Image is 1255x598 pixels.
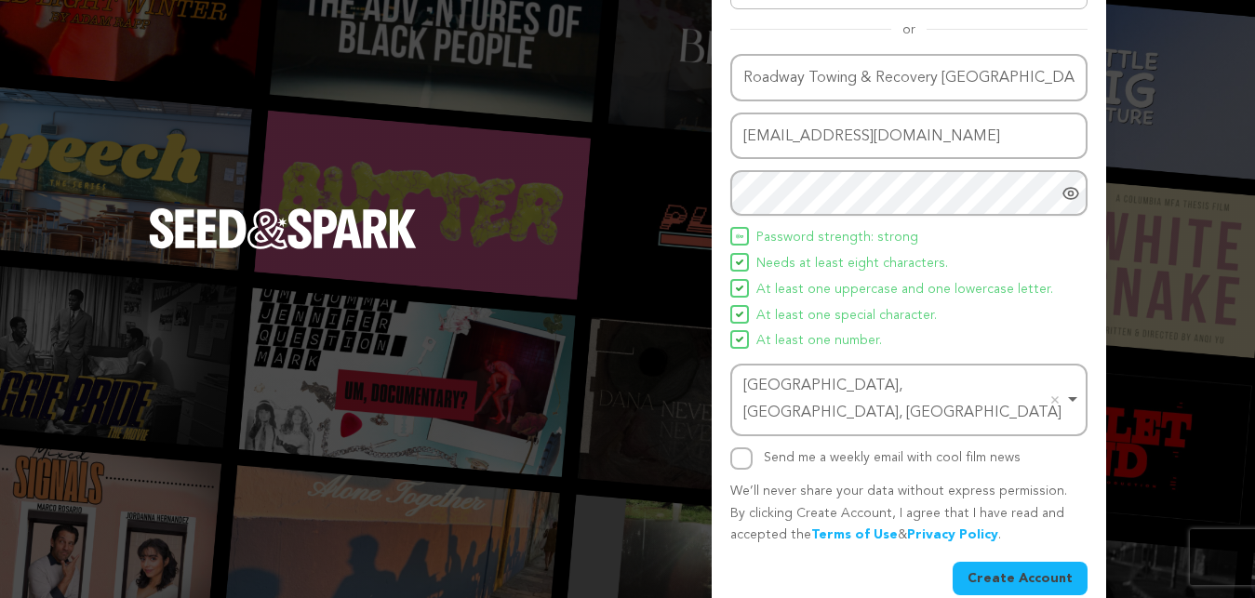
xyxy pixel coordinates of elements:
span: At least one special character. [756,305,937,327]
a: Privacy Policy [907,528,998,541]
p: We’ll never share your data without express permission. By clicking Create Account, I agree that ... [730,481,1088,547]
img: Seed&Spark Icon [736,259,743,266]
span: or [891,20,927,39]
a: Show password as plain text. Warning: this will display your password on the screen. [1061,184,1080,203]
span: Needs at least eight characters. [756,253,948,275]
input: Email address [730,113,1088,160]
img: Seed&Spark Icon [736,311,743,318]
img: Seed&Spark Logo [149,208,417,249]
img: Seed&Spark Icon [736,285,743,292]
span: Password strength: strong [756,227,918,249]
div: [GEOGRAPHIC_DATA], [GEOGRAPHIC_DATA], [GEOGRAPHIC_DATA] [743,373,1063,427]
button: Create Account [953,562,1088,595]
img: Seed&Spark Icon [736,233,743,240]
button: Remove item: 'ChIJSx6SrQ9T2YARed8V_f0hOg0' [1046,391,1064,409]
a: Terms of Use [811,528,898,541]
img: Seed&Spark Icon [736,336,743,343]
a: Seed&Spark Homepage [149,208,417,286]
span: At least one uppercase and one lowercase letter. [756,279,1053,301]
label: Send me a weekly email with cool film news [764,451,1021,464]
input: Name [730,54,1088,101]
span: At least one number. [756,330,882,352]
